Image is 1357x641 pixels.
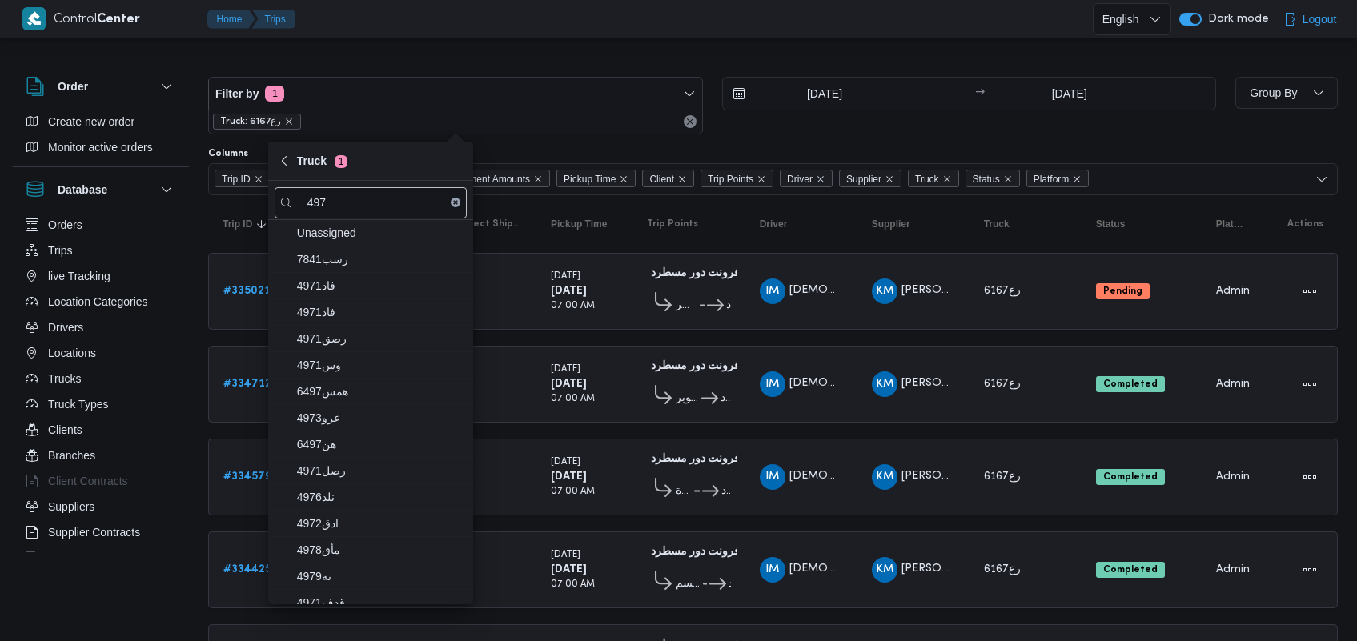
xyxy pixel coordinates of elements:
[97,14,140,26] b: Center
[19,212,183,238] button: Orders
[297,435,464,454] span: 6497هن
[297,302,464,322] span: فاد4971
[765,371,779,397] span: IM
[556,170,636,187] span: Pickup Time
[681,112,700,131] button: Remove
[19,134,183,160] button: Monitor active orders
[551,551,580,559] small: [DATE]
[275,187,467,218] input: search filters
[984,218,1010,230] span: Truck
[789,285,1012,295] span: [DEMOGRAPHIC_DATA] [PERSON_NAME]
[973,170,1000,188] span: Status
[48,471,128,491] span: Client Contracts
[984,564,1021,575] span: رع6167
[1216,379,1250,389] span: Admin
[1072,174,1082,184] button: Remove Platform from selection in this group
[48,266,110,286] span: live Tracking
[451,198,460,207] button: Clear input
[1026,170,1090,187] span: Platform
[48,292,148,311] span: Location Categories
[1216,218,1243,230] span: Platform
[551,365,580,374] small: [DATE]
[651,547,740,557] b: فرونت دور مسطرد
[19,238,183,263] button: Trips
[876,278,893,304] span: KM
[222,170,251,188] span: Trip ID
[901,285,1113,295] span: [PERSON_NAME] طلبه [PERSON_NAME]
[297,567,464,586] span: 4979نه
[876,464,893,490] span: KM
[19,545,183,571] button: Devices
[872,371,897,397] div: Khidhuir Muhammad Tlbah Hamid
[551,302,595,310] small: 07:00 AM
[533,174,543,184] button: Remove Collect Shipment Amounts from selection in this group
[872,464,897,490] div: Khidhuir Muhammad Tlbah Hamid
[19,340,183,366] button: Locations
[19,314,183,340] button: Drivers
[268,142,473,181] button: Truck1
[223,282,271,301] a: #335021
[990,78,1149,110] input: Press the down key to open a popover containing a calendar.
[1103,379,1158,389] b: Completed
[19,443,183,468] button: Branches
[765,278,779,304] span: IM
[1034,170,1070,188] span: Platform
[915,170,939,188] span: Truck
[551,395,595,403] small: 07:00 AM
[19,109,183,134] button: Create new order
[48,369,81,388] span: Trucks
[284,117,294,126] button: remove selected entity
[254,174,263,184] button: Remove Trip ID from selection in this group
[642,170,694,187] span: Client
[885,174,894,184] button: Remove Supplier from selection in this group
[223,560,271,579] a: #334425
[876,557,893,583] span: KM
[48,215,82,234] span: Orders
[984,379,1021,389] span: رع6167
[216,211,280,237] button: Trip IDSorted in descending order
[265,86,284,102] span: 1 active filters
[297,514,464,533] span: ادق4972
[551,218,607,230] span: Pickup Time
[1297,464,1323,490] button: Actions
[208,147,248,160] label: Columns
[335,155,347,168] span: 1
[223,375,271,394] a: #334712
[551,272,580,281] small: [DATE]
[223,218,252,230] span: Trip ID; Sorted in descending order
[209,78,702,110] button: Filter by1 active filters
[48,112,134,131] span: Create new order
[255,218,268,230] svg: Sorted in descending order
[676,575,701,594] span: قسم [PERSON_NAME]
[13,212,189,559] div: Database
[48,318,83,337] span: Drivers
[676,389,699,408] span: فرونت دور اكتوبر
[846,170,881,188] span: Supplier
[58,77,88,96] h3: Order
[839,170,901,187] span: Supplier
[649,170,674,188] span: Client
[19,519,183,545] button: Supplier Contracts
[721,482,731,501] span: فرونت دور مسطرد
[876,371,893,397] span: KM
[1216,471,1250,482] span: Admin
[22,7,46,30] img: X8yXhbKr1z7QwAAAABJRU5ErkJggg==
[1003,174,1013,184] button: Remove Status from selection in this group
[19,391,183,417] button: Truck Types
[726,296,731,315] span: فرونت دور مسطرد
[651,361,740,371] b: فرونت دور مسطرد
[966,170,1020,187] span: Status
[789,563,1012,574] span: [DEMOGRAPHIC_DATA] [PERSON_NAME]
[19,468,183,494] button: Client Contracts
[297,461,464,480] span: رصل4971
[872,278,897,304] div: Khidhuir Muhammad Tlbah Hamid
[901,471,1113,481] span: [PERSON_NAME] طلبه [PERSON_NAME]
[223,379,271,389] b: # 334712
[551,487,595,496] small: 07:00 AM
[787,170,813,188] span: Driver
[1202,13,1269,26] span: Dark mode
[677,174,687,184] button: Remove Client from selection in this group
[1315,173,1328,186] button: Open list of options
[760,371,785,397] div: Isalam Muhammad Isamaail Aid Sulaiaman
[19,366,183,391] button: Trucks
